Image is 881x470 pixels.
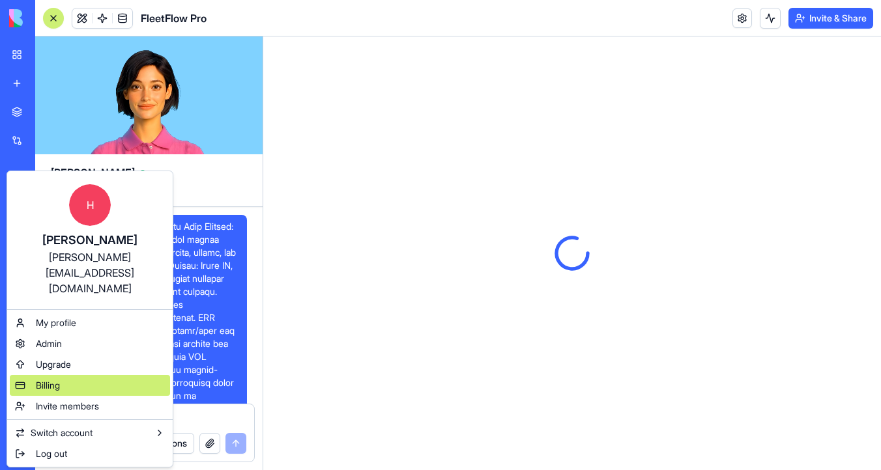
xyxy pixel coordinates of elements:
span: Invite members [36,400,99,413]
a: H[PERSON_NAME][PERSON_NAME][EMAIL_ADDRESS][DOMAIN_NAME] [10,174,170,307]
a: Billing [10,375,170,396]
span: Billing [36,379,60,392]
span: My profile [36,316,76,329]
span: Admin [36,337,62,350]
div: [PERSON_NAME] [20,231,160,249]
a: Invite members [10,396,170,417]
span: Log out [36,447,67,460]
div: [PERSON_NAME][EMAIL_ADDRESS][DOMAIN_NAME] [20,249,160,296]
span: Upgrade [36,358,71,371]
a: Upgrade [10,354,170,375]
span: H [69,184,111,226]
span: Switch account [31,426,93,439]
a: Admin [10,333,170,354]
a: My profile [10,312,170,333]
